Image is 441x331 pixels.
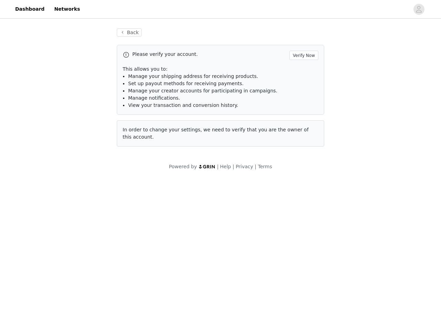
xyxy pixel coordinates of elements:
[11,1,49,17] a: Dashboard
[233,164,234,169] span: |
[132,51,287,58] p: Please verify your account.
[128,88,277,93] span: Manage your creator accounts for participating in campaigns.
[289,51,318,60] button: Verify Now
[50,1,84,17] a: Networks
[416,4,422,15] div: avatar
[123,66,318,73] p: This allows you to:
[198,164,216,169] img: logo
[220,164,231,169] a: Help
[128,73,258,79] span: Manage your shipping address for receiving products.
[169,164,197,169] span: Powered by
[128,81,244,86] span: Set up payout methods for receiving payments.
[258,164,272,169] a: Terms
[128,95,180,101] span: Manage notifications.
[217,164,219,169] span: |
[117,28,142,37] button: Back
[128,102,238,108] span: View your transaction and conversion history.
[255,164,256,169] span: |
[236,164,253,169] a: Privacy
[123,127,309,140] span: In order to change your settings, we need to verify that you are the owner of this account.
